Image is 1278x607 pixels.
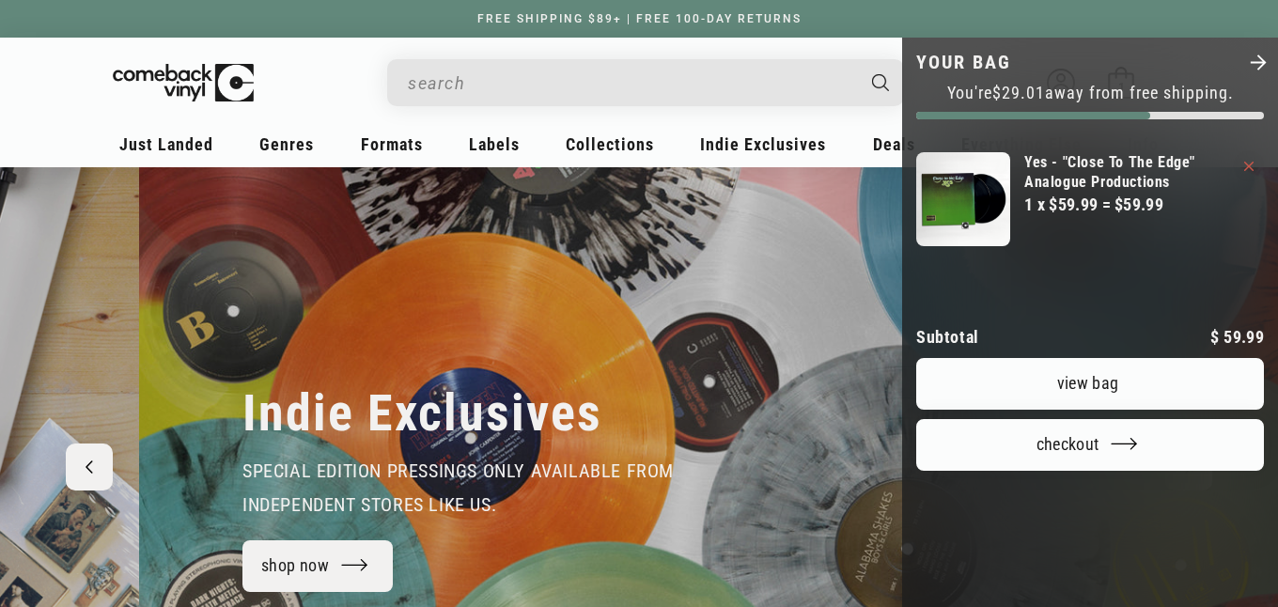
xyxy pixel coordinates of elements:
[916,329,979,346] h2: Subtotal
[1024,152,1230,192] a: Yes - "Close To The Edge" Analogue Productions
[992,83,1045,102] span: $29.01
[1210,329,1264,346] p: 59.99
[916,506,1264,548] iframe: PayPal-paypal
[916,83,1264,102] p: You're away from free shipping.
[916,52,1011,73] h2: Your bag
[1024,192,1230,217] div: 1 x $59.99 = $59.99
[916,358,1264,410] a: View bag
[1247,52,1269,76] button: Close
[1244,162,1254,171] button: Remove Yes - "Close To The Edge" Analogue Productions
[916,419,1264,471] button: Checkout
[1210,327,1219,347] span: $
[902,38,1278,607] div: Your bag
